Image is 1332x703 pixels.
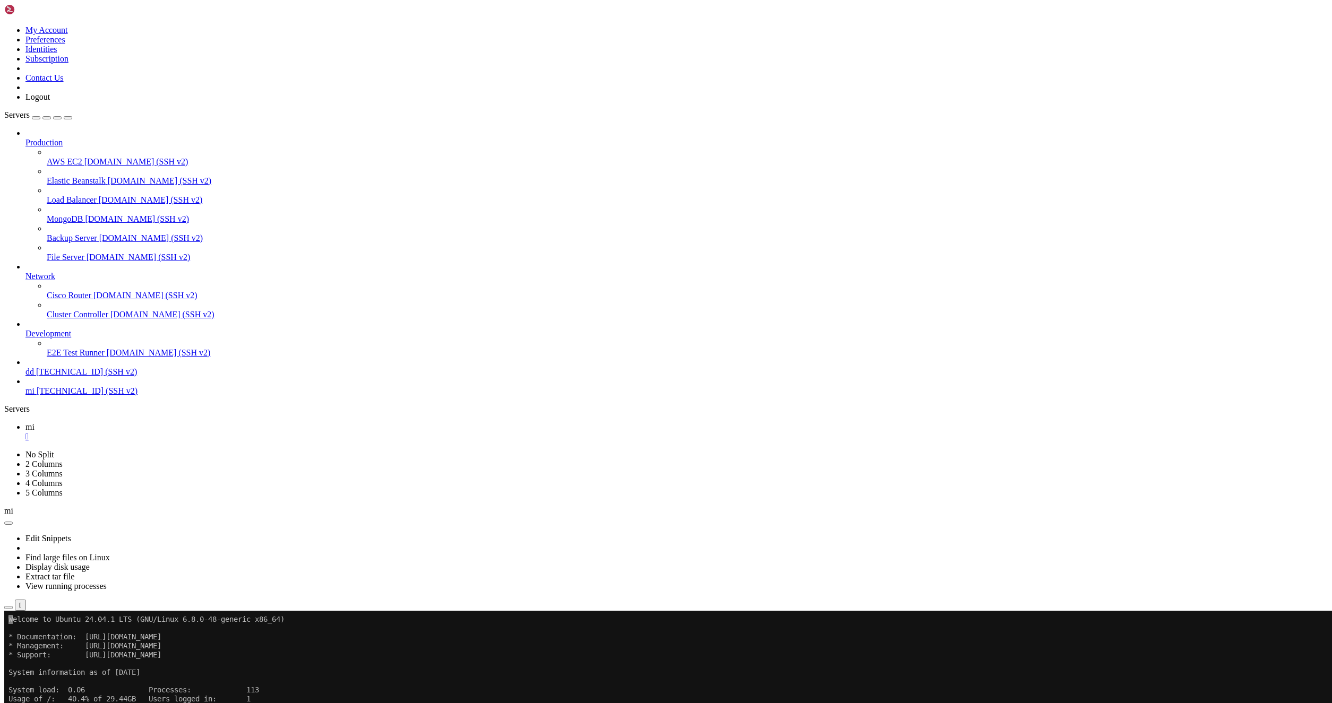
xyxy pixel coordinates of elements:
a: Subscription [25,54,68,63]
button:  [15,600,26,611]
span: [DOMAIN_NAME] (SSH v2) [87,253,191,262]
li: dd [TECHNICAL_ID] (SSH v2) [25,358,1328,377]
x-row: * Strictly confined Kubernetes makes edge and IoT secure. Learn how MicroK8s [4,119,1195,128]
x-row: Memory usage: 58% IPv4 address for ens3: [TECHNICAL_ID] [4,92,1195,101]
x-row: * Support: [URL][DOMAIN_NAME] [4,40,1195,49]
span: [DOMAIN_NAME] (SSH v2) [85,214,189,223]
div: Servers [4,404,1328,414]
li: Load Balancer [DOMAIN_NAME] (SSH v2) [47,186,1328,205]
a: Servers [4,110,72,119]
span: Backup Server [47,233,97,242]
img: Shellngn [4,4,65,15]
span: mi [25,422,35,431]
a: Logout [25,92,50,101]
li: E2E Test Runner [DOMAIN_NAME] (SSH v2) [47,339,1328,358]
x-row: just raised the bar for easy, resilient and secure K8s cluster deployment. [4,128,1195,137]
span: AWS EC2 [47,157,82,166]
span: dd [25,367,34,376]
span: mi [4,506,13,515]
x-row: System information as of [DATE] [4,57,1195,66]
a: Development [25,329,1328,339]
a: 2 Columns [25,459,63,468]
a: AWS EC2 [DOMAIN_NAME] (SSH v2) [47,157,1328,167]
li: Production [25,128,1328,262]
a: E2E Test Runner [DOMAIN_NAME] (SSH v2) [47,348,1328,358]
x-row: Enable ESM Apps to receive additional future security updates. [4,216,1195,225]
span: [TECHNICAL_ID] (SSH v2) [37,386,138,395]
span: E2E Test Runner [47,348,105,357]
span: [TECHNICAL_ID] (SSH v2) [36,367,137,376]
a:  [25,432,1328,441]
a: Cluster Controller [DOMAIN_NAME] (SSH v2) [47,310,1328,319]
span: [DOMAIN_NAME] (SSH v2) [84,157,188,166]
a: My Account [25,25,68,34]
a: Elastic Beanstalk [DOMAIN_NAME] (SSH v2) [47,176,1328,186]
span: [DOMAIN_NAME] (SSH v2) [110,310,214,319]
x-row: 207 updates can be applied immediately. [4,181,1195,190]
span: MongoDB [47,214,83,223]
span: Cluster Controller [47,310,108,319]
span: [DOMAIN_NAME] (SSH v2) [99,233,203,242]
a: Preferences [25,35,65,44]
span: Production [25,138,63,147]
a: mi [25,422,1328,441]
a: Find large files on Linux [25,553,110,562]
x-row: Expanded Security Maintenance for Applications is not enabled. [4,163,1195,172]
a: Contact Us [25,73,64,82]
a: Cisco Router [DOMAIN_NAME] (SSH v2) [47,291,1328,300]
span: Elastic Beanstalk [47,176,106,185]
li: File Server [DOMAIN_NAME] (SSH v2) [47,243,1328,262]
x-row: See [URL][DOMAIN_NAME] or run: sudo pro status [4,225,1195,234]
a: 5 Columns [25,488,63,497]
a: dd [TECHNICAL_ID] (SSH v2) [25,367,1328,377]
a: No Split [25,450,54,459]
a: Production [25,138,1328,147]
span: mi [25,386,35,395]
x-row: [URL][DOMAIN_NAME] [4,145,1195,154]
span: [DOMAIN_NAME] (SSH v2) [108,176,212,185]
x-row: Last login: [DATE] from [TECHNICAL_ID] [4,251,1195,261]
li: Cluster Controller [DOMAIN_NAME] (SSH v2) [47,300,1328,319]
span: [DOMAIN_NAME] (SSH v2) [99,195,203,204]
x-row: To see these additional updates run: apt list --upgradable [4,198,1195,207]
span: [DOMAIN_NAME] (SSH v2) [93,291,197,300]
x-row: Swap usage: 73% IPv6 address for ens3: [TECHNICAL_ID] [4,101,1195,110]
a: Display disk usage [25,562,90,571]
a: Backup Server [DOMAIN_NAME] (SSH v2) [47,233,1328,243]
span: Network [25,272,55,281]
span: Development [25,329,71,338]
li: Backup Server [DOMAIN_NAME] (SSH v2) [47,224,1328,243]
a: Identities [25,45,57,54]
x-row: Usage of /: 40.4% of 29.44GB Users logged in: 1 [4,84,1195,93]
a: Network [25,272,1328,281]
a: Extract tar file [25,572,74,581]
span: Servers [4,110,30,119]
a: 3 Columns [25,469,63,478]
a: mi [TECHNICAL_ID] (SSH v2) [25,386,1328,396]
li: Cisco Router [DOMAIN_NAME] (SSH v2) [47,281,1328,300]
x-row: System load: 0.06 Processes: 113 [4,75,1195,84]
span: File Server [47,253,84,262]
a: MongoDB [DOMAIN_NAME] (SSH v2) [47,214,1328,224]
span: Load Balancer [47,195,97,204]
li: MongoDB [DOMAIN_NAME] (SSH v2) [47,205,1328,224]
a: Load Balancer [DOMAIN_NAME] (SSH v2) [47,195,1328,205]
span: [DOMAIN_NAME] (SSH v2) [107,348,211,357]
x-row: * Documentation: [URL][DOMAIN_NAME] [4,22,1195,31]
x-row: 113 of these updates are standard security updates. [4,189,1195,198]
x-row: Welcome to Ubuntu 24.04.1 LTS (GNU/Linux 6.8.0-48-generic x86_64) [4,4,1195,13]
li: AWS EC2 [DOMAIN_NAME] (SSH v2) [47,147,1328,167]
li: Network [25,262,1328,319]
x-row: * Management: [URL][DOMAIN_NAME] [4,31,1195,40]
span: Cisco Router [47,291,91,300]
div:  [19,601,22,609]
a: View running processes [25,582,107,591]
li: mi [TECHNICAL_ID] (SSH v2) [25,377,1328,396]
li: Development [25,319,1328,358]
a: 4 Columns [25,479,63,488]
div: (0, 0) [4,4,8,13]
a: File Server [DOMAIN_NAME] (SSH v2) [47,253,1328,262]
li: Elastic Beanstalk [DOMAIN_NAME] (SSH v2) [47,167,1328,186]
a: Edit Snippets [25,534,71,543]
